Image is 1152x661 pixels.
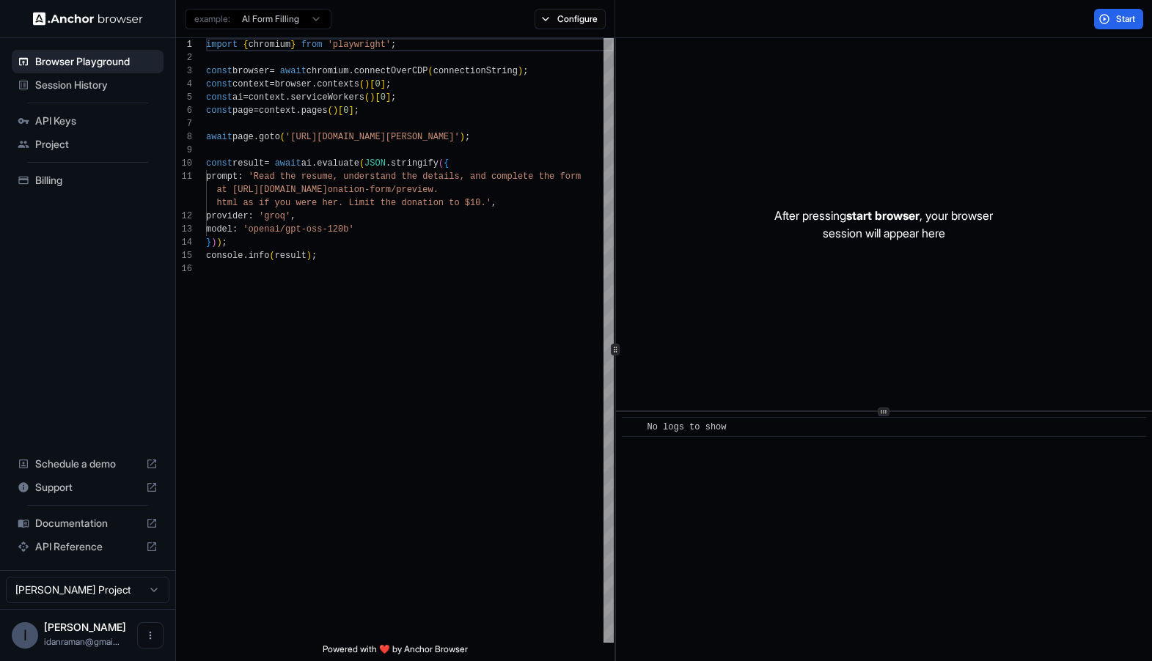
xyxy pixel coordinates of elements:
[176,117,192,130] div: 7
[176,91,192,104] div: 5
[232,79,269,89] span: context
[259,211,290,221] span: 'groq'
[206,224,232,235] span: model
[206,171,238,182] span: prompt
[176,78,192,91] div: 4
[232,158,264,169] span: result
[176,170,192,183] div: 11
[35,516,140,531] span: Documentation
[523,66,528,76] span: ;
[428,66,433,76] span: (
[301,40,323,50] span: from
[12,109,164,133] div: API Keys
[254,106,259,116] span: =
[264,158,269,169] span: =
[354,66,428,76] span: connectOverCDP
[35,54,158,69] span: Browser Playground
[328,106,333,116] span: (
[176,64,192,78] div: 3
[232,224,238,235] span: :
[44,621,126,633] span: Idan Raman
[206,106,232,116] span: const
[249,40,291,50] span: chromium
[1116,13,1137,25] span: Start
[518,66,523,76] span: )
[338,106,343,116] span: [
[317,158,359,169] span: evaluate
[280,132,285,142] span: (
[359,79,364,89] span: (
[259,132,280,142] span: goto
[364,92,370,103] span: (
[269,251,274,261] span: (
[285,132,460,142] span: '[URL][DOMAIN_NAME][PERSON_NAME]'
[243,224,353,235] span: 'openai/gpt-oss-120b'
[386,92,391,103] span: ]
[12,535,164,558] div: API Reference
[290,211,296,221] span: ,
[275,251,307,261] span: result
[12,512,164,535] div: Documentation
[194,13,230,25] span: example:
[439,158,444,169] span: (
[206,237,211,248] span: }
[391,92,396,103] span: ;
[206,66,232,76] span: const
[35,173,158,188] span: Billing
[774,207,993,242] p: After pressing , your browser session will appear here
[12,476,164,499] div: Support
[206,40,238,50] span: import
[176,51,192,64] div: 2
[343,106,348,116] span: 0
[33,12,143,26] img: Anchor Logo
[301,158,312,169] span: ai
[35,539,140,554] span: API Reference
[280,66,307,76] span: await
[176,262,192,276] div: 16
[328,185,439,195] span: onation-form/preview.
[391,158,439,169] span: stringify
[216,185,327,195] span: at [URL][DOMAIN_NAME]
[386,158,391,169] span: .
[275,158,301,169] span: await
[290,40,296,50] span: }
[12,50,164,73] div: Browser Playground
[206,132,232,142] span: await
[296,106,301,116] span: .
[35,457,140,471] span: Schedule a demo
[381,79,386,89] span: ]
[35,78,158,92] span: Session History
[243,92,248,103] span: =
[232,92,243,103] span: ai
[137,622,164,649] button: Open menu
[35,480,140,495] span: Support
[176,157,192,170] div: 10
[312,158,317,169] span: .
[12,622,38,649] div: I
[243,251,248,261] span: .
[307,251,312,261] span: )
[12,133,164,156] div: Project
[216,198,480,208] span: html as if you were her. Limit the donation to $10
[211,237,216,248] span: )
[232,66,269,76] span: browser
[206,158,232,169] span: const
[249,251,270,261] span: info
[176,38,192,51] div: 1
[381,92,386,103] span: 0
[176,144,192,157] div: 9
[35,137,158,152] span: Project
[348,66,353,76] span: .
[216,237,221,248] span: )
[535,9,606,29] button: Configure
[206,79,232,89] span: const
[301,106,328,116] span: pages
[206,251,243,261] span: console
[259,106,296,116] span: context
[35,114,158,128] span: API Keys
[391,40,396,50] span: ;
[290,92,364,103] span: serviceWorkers
[176,236,192,249] div: 14
[232,132,254,142] span: page
[364,158,386,169] span: JSON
